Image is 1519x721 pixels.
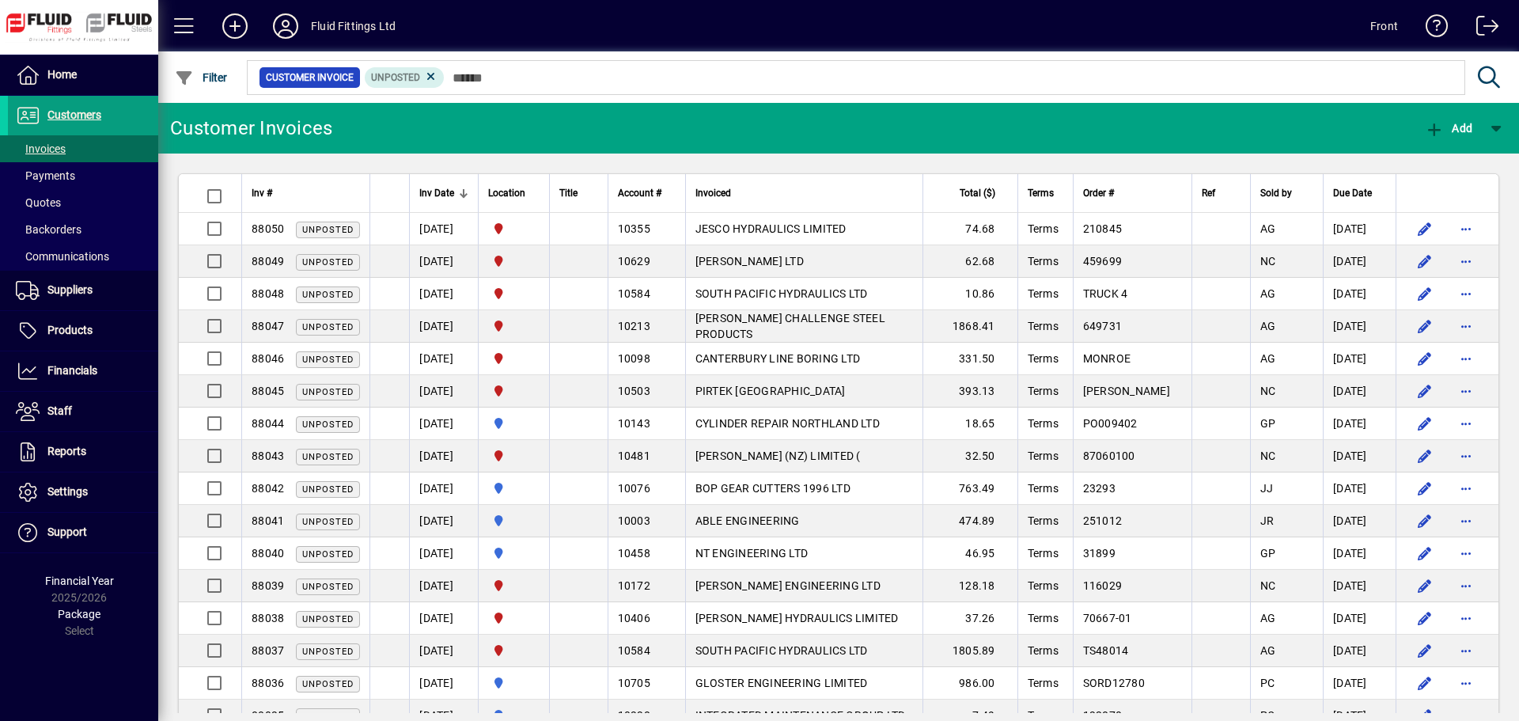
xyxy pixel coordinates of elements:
span: CANTERBURY LINE BORING LTD [695,352,861,365]
button: More options [1453,638,1479,663]
div: Location [488,184,540,202]
td: [DATE] [409,245,478,278]
span: AUCKLAND [488,480,540,497]
span: 10406 [618,612,650,624]
span: Communications [16,250,109,263]
span: AG [1260,612,1276,624]
span: 31899 [1083,547,1116,560]
span: 116029 [1083,579,1123,592]
span: CHRISTCHURCH [488,350,540,367]
span: SOUTH PACIFIC HYDRAULICS LTD [695,287,868,300]
span: Terms [1028,612,1059,624]
span: [PERSON_NAME] HYDRAULICS LIMITED [695,612,899,624]
td: [DATE] [1323,310,1396,343]
span: Inv # [252,184,272,202]
td: 763.49 [922,472,1017,505]
td: [DATE] [409,278,478,310]
mat-chip: Customer Invoice Status: Unposted [365,67,445,88]
td: 32.50 [922,440,1017,472]
button: More options [1453,573,1479,598]
span: PC [1260,677,1275,689]
span: CHRISTCHURCH [488,317,540,335]
span: Financial Year [45,575,114,587]
span: Terms [1028,482,1059,495]
a: Payments [8,162,158,189]
span: 88042 [252,482,284,495]
a: Staff [8,392,158,431]
span: Unposted [302,387,354,397]
span: NC [1260,385,1276,397]
span: 10584 [618,644,650,657]
span: Products [47,324,93,336]
button: More options [1453,249,1479,274]
span: 88046 [252,352,284,365]
button: More options [1453,281,1479,306]
span: 88039 [252,579,284,592]
td: [DATE] [409,440,478,472]
td: 393.13 [922,375,1017,408]
span: Unposted [302,355,354,365]
span: Terms [1028,417,1059,430]
span: 10143 [618,417,650,430]
a: Reports [8,432,158,472]
span: AUCKLAND [488,545,540,562]
td: [DATE] [1323,602,1396,635]
a: Financials [8,351,158,391]
span: 87060100 [1083,450,1135,462]
div: Title [559,184,597,202]
span: 88045 [252,385,284,397]
div: Ref [1202,184,1241,202]
span: 10481 [618,450,650,462]
button: Edit [1412,638,1438,663]
span: NC [1260,450,1276,462]
td: [DATE] [1323,375,1396,408]
span: Unposted [302,679,354,689]
button: More options [1453,411,1479,436]
td: [DATE] [1323,278,1396,310]
span: Unposted [302,582,354,592]
td: 986.00 [922,667,1017,700]
span: [PERSON_NAME] LTD [695,255,804,268]
span: Terms [1028,287,1059,300]
span: SOUTH PACIFIC HYDRAULICS LTD [695,644,868,657]
button: Edit [1412,411,1438,436]
span: Inv Date [419,184,454,202]
a: Suppliers [8,271,158,310]
span: Unposted [302,647,354,657]
span: Location [488,184,525,202]
span: CHRISTCHURCH [488,577,540,594]
span: 459699 [1083,255,1123,268]
div: Due Date [1333,184,1386,202]
div: Order # [1083,184,1182,202]
span: Filter [175,71,228,84]
span: AUCKLAND [488,415,540,432]
button: Edit [1412,541,1438,566]
td: 74.68 [922,213,1017,245]
td: 62.68 [922,245,1017,278]
button: Edit [1412,605,1438,631]
td: 18.65 [922,408,1017,440]
button: More options [1453,605,1479,631]
span: Terms [1028,677,1059,689]
span: [PERSON_NAME] [1083,385,1170,397]
span: Package [58,608,100,620]
span: NC [1260,255,1276,268]
button: Edit [1412,346,1438,371]
div: Invoiced [695,184,913,202]
button: More options [1453,313,1479,339]
td: 474.89 [922,505,1017,537]
span: CHRISTCHURCH [488,642,540,659]
span: [PERSON_NAME] ENGINEERING LTD [695,579,881,592]
span: 10003 [618,514,650,527]
span: AG [1260,287,1276,300]
div: Inv # [252,184,360,202]
span: ABLE ENGINEERING [695,514,800,527]
a: Invoices [8,135,158,162]
a: Settings [8,472,158,512]
td: [DATE] [1323,472,1396,505]
span: CHRISTCHURCH [488,382,540,400]
span: 88038 [252,612,284,624]
span: Ref [1202,184,1215,202]
span: 649731 [1083,320,1123,332]
td: 1868.41 [922,310,1017,343]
